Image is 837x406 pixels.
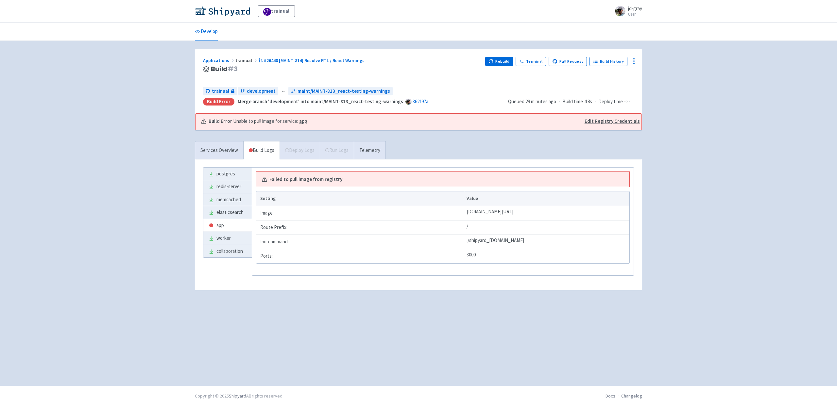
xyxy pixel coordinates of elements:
[464,191,629,206] th: Value
[508,98,556,105] span: Queued
[195,393,283,399] div: Copyright © 2025 All rights reserved.
[203,206,252,219] a: elasticsearch
[628,5,642,11] span: jd-gray
[485,57,513,66] button: Rebuild
[464,206,629,220] td: [DOMAIN_NAME][URL]
[212,88,229,95] span: trainual
[298,88,390,95] span: maint/MAINT-813_react-testing-warnings
[203,168,252,180] a: postgres
[269,176,342,183] b: Failed to pull image from registry
[203,98,234,106] div: Build Error
[585,118,640,125] a: Edit Registry Credentials
[203,180,252,193] a: redis-server
[598,98,623,106] span: Deploy time
[281,88,286,95] span: ←
[203,245,252,258] a: collaboration
[256,249,464,263] td: Ports:
[195,141,243,159] a: Services Overview
[464,220,629,235] td: /
[203,57,235,63] a: Applications
[525,98,556,105] time: 29 minutes ago
[256,235,464,249] td: Init command:
[516,57,546,66] a: Terminal
[228,64,238,73] span: # 3
[233,118,307,125] span: Unable to pull image for service:
[209,118,232,125] b: Build Error
[256,220,464,235] td: Route Prefix:
[195,23,218,41] a: Develop
[628,12,642,16] small: User
[562,98,583,106] span: Build time
[256,191,464,206] th: Setting
[606,393,615,399] a: Docs
[258,5,295,17] a: trainual
[288,87,393,96] a: maint/MAINT-813_react-testing-warnings
[203,87,237,96] a: trainual
[203,219,252,232] a: app
[621,393,642,399] a: Changelog
[238,87,278,96] a: development
[244,141,280,159] a: Build Logs
[203,193,252,206] a: memcached
[203,232,252,245] a: worker
[589,57,627,66] a: Build History
[211,65,238,73] span: Build
[229,393,246,399] a: Shipyard
[299,118,307,124] a: app
[624,98,630,106] span: -:--
[413,98,428,105] a: 362f97a
[611,6,642,16] a: jd-gray User
[584,98,592,106] span: 4.8s
[464,235,629,249] td: ./shipyard_[DOMAIN_NAME]
[195,6,250,16] img: Shipyard logo
[354,141,385,159] a: Telemetry
[258,57,366,63] a: #26448 [MAINT-814] Resolve RTL / React Warnings
[549,57,587,66] a: Pull Request
[247,88,276,95] span: development
[235,57,258,63] span: trainual
[256,206,464,220] td: Image:
[508,98,634,106] div: · ·
[238,98,403,105] strong: Merge branch 'development' into maint/MAINT-813_react-testing-warnings
[464,249,629,263] td: 3000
